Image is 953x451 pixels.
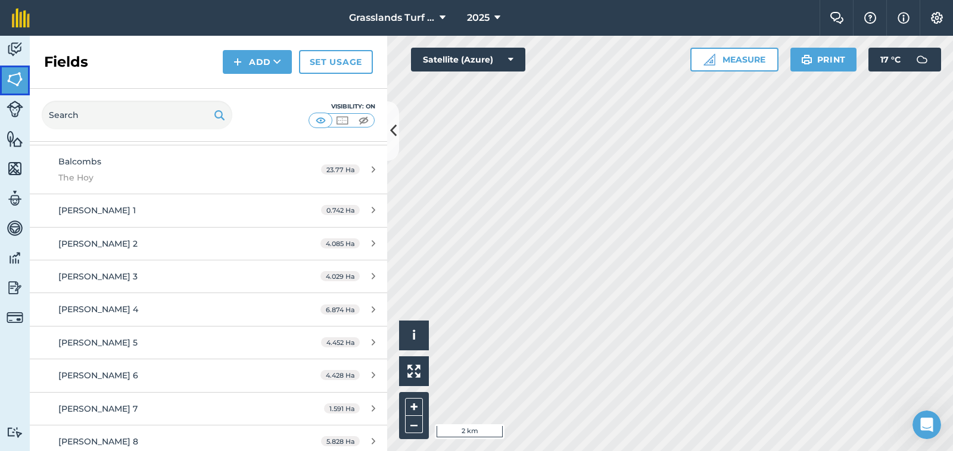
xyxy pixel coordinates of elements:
img: svg+xml;base64,PHN2ZyB4bWxucz0iaHR0cDovL3d3dy53My5vcmcvMjAwMC9zdmciIHdpZHRoPSI1NiIgaGVpZ2h0PSI2MC... [7,130,23,148]
img: svg+xml;base64,PD94bWwgdmVyc2lvbj0iMS4wIiBlbmNvZGluZz0idXRmLTgiPz4KPCEtLSBHZW5lcmF0b3I6IEFkb2JlIE... [7,219,23,237]
div: Close [209,5,231,26]
img: svg+xml;base64,PD94bWwgdmVyc2lvbj0iMS4wIiBlbmNvZGluZz0idXRmLTgiPz4KPCEtLSBHZW5lcmF0b3I6IEFkb2JlIE... [7,309,23,326]
img: A cog icon [930,12,944,24]
button: go back [8,5,30,27]
img: svg+xml;base64,PHN2ZyB4bWxucz0iaHR0cDovL3d3dy53My5vcmcvMjAwMC9zdmciIHdpZHRoPSIxOSIgaGVpZ2h0PSIyNC... [801,52,812,67]
span: 0.742 Ha [321,205,360,215]
a: [PERSON_NAME] 24.085 Ha [30,228,387,260]
img: svg+xml;base64,PHN2ZyB4bWxucz0iaHR0cDovL3d3dy53My5vcmcvMjAwMC9zdmciIHdpZHRoPSI1MCIgaGVpZ2h0PSI0MC... [356,114,371,126]
img: Four arrows, one pointing top left, one top right, one bottom right and the last bottom left [407,365,421,378]
iframe: Intercom live chat [912,410,941,439]
img: svg+xml;base64,PHN2ZyB4bWxucz0iaHR0cDovL3d3dy53My5vcmcvMjAwMC9zdmciIHdpZHRoPSI1MCIgaGVpZ2h0PSI0MC... [335,114,350,126]
span: 23.77 Ha [321,164,360,175]
img: A question mark icon [863,12,877,24]
span: 😃 [141,328,158,352]
button: Measure [690,48,778,71]
span: 17 ° C [880,48,901,71]
span: 5.828 Ha [321,436,360,446]
button: Satellite (Azure) [411,48,525,71]
span: 😞 [79,328,96,352]
a: [PERSON_NAME] 46.874 Ha [30,293,387,325]
span: 4.452 Ha [321,337,360,347]
button: – [405,416,423,433]
span: disappointed reaction [73,328,104,352]
span: neutral face reaction [104,328,135,352]
button: i [399,321,429,350]
button: Expand window [186,5,209,27]
span: 4.428 Ha [320,370,360,380]
div: Visibility: On [309,102,375,111]
a: [PERSON_NAME] 71.591 Ha [30,393,387,425]
img: svg+xml;base64,PHN2ZyB4bWxucz0iaHR0cDovL3d3dy53My5vcmcvMjAwMC9zdmciIHdpZHRoPSIxNCIgaGVpZ2h0PSIyNC... [233,55,242,69]
img: svg+xml;base64,PD94bWwgdmVyc2lvbj0iMS4wIiBlbmNvZGluZz0idXRmLTgiPz4KPCEtLSBHZW5lcmF0b3I6IEFkb2JlIE... [910,48,934,71]
a: [PERSON_NAME] 64.428 Ha [30,359,387,391]
span: 4.085 Ha [320,238,360,248]
span: The Hoy [58,171,282,184]
span: i [412,328,416,343]
span: [PERSON_NAME] 8 [58,436,138,447]
span: Balcombs [58,156,101,167]
button: Print [790,48,857,71]
img: svg+xml;base64,PD94bWwgdmVyc2lvbj0iMS4wIiBlbmNvZGluZz0idXRmLTgiPz4KPCEtLSBHZW5lcmF0b3I6IEFkb2JlIE... [7,101,23,117]
span: [PERSON_NAME] 1 [58,205,136,216]
span: [PERSON_NAME] 3 [58,271,138,282]
a: [PERSON_NAME] 54.452 Ha [30,326,387,359]
button: Add [223,50,292,74]
img: svg+xml;base64,PHN2ZyB4bWxucz0iaHR0cDovL3d3dy53My5vcmcvMjAwMC9zdmciIHdpZHRoPSI1NiIgaGVpZ2h0PSI2MC... [7,160,23,178]
div: Did this answer your question? [14,316,224,329]
img: svg+xml;base64,PD94bWwgdmVyc2lvbj0iMS4wIiBlbmNvZGluZz0idXRmLTgiPz4KPCEtLSBHZW5lcmF0b3I6IEFkb2JlIE... [7,189,23,207]
img: Two speech bubbles overlapping with the left bubble in the forefront [830,12,844,24]
img: svg+xml;base64,PHN2ZyB4bWxucz0iaHR0cDovL3d3dy53My5vcmcvMjAwMC9zdmciIHdpZHRoPSI1MCIgaGVpZ2h0PSI0MC... [313,114,328,126]
span: 😐 [110,328,127,352]
span: Grasslands Turf farm [349,11,435,25]
span: [PERSON_NAME] 7 [58,403,138,414]
img: svg+xml;base64,PHN2ZyB4bWxucz0iaHR0cDovL3d3dy53My5vcmcvMjAwMC9zdmciIHdpZHRoPSIxOSIgaGVpZ2h0PSIyNC... [214,108,225,122]
span: 2025 [467,11,490,25]
a: Open in help center [71,366,167,376]
span: [PERSON_NAME] 6 [58,370,138,381]
span: smiley reaction [135,328,166,352]
img: svg+xml;base64,PHN2ZyB4bWxucz0iaHR0cDovL3d3dy53My5vcmcvMjAwMC9zdmciIHdpZHRoPSI1NiIgaGVpZ2h0PSI2MC... [7,70,23,88]
span: [PERSON_NAME] 2 [58,238,138,249]
a: Set usage [299,50,373,74]
span: [PERSON_NAME] 4 [58,304,138,315]
img: svg+xml;base64,PD94bWwgdmVyc2lvbj0iMS4wIiBlbmNvZGluZz0idXRmLTgiPz4KPCEtLSBHZW5lcmF0b3I6IEFkb2JlIE... [7,427,23,438]
img: svg+xml;base64,PD94bWwgdmVyc2lvbj0iMS4wIiBlbmNvZGluZz0idXRmLTgiPz4KPCEtLSBHZW5lcmF0b3I6IEFkb2JlIE... [7,279,23,297]
span: [PERSON_NAME] 5 [58,337,138,348]
button: 17 °C [868,48,941,71]
input: Search [42,101,232,129]
button: + [405,398,423,416]
img: svg+xml;base64,PHN2ZyB4bWxucz0iaHR0cDovL3d3dy53My5vcmcvMjAwMC9zdmciIHdpZHRoPSIxNyIgaGVpZ2h0PSIxNy... [898,11,910,25]
img: svg+xml;base64,PD94bWwgdmVyc2lvbj0iMS4wIiBlbmNvZGluZz0idXRmLTgiPz4KPCEtLSBHZW5lcmF0b3I6IEFkb2JlIE... [7,249,23,267]
a: [PERSON_NAME] 10.742 Ha [30,194,387,226]
a: [PERSON_NAME] 34.029 Ha [30,260,387,293]
img: Ruler icon [703,54,715,66]
img: svg+xml;base64,PD94bWwgdmVyc2lvbj0iMS4wIiBlbmNvZGluZz0idXRmLTgiPz4KPCEtLSBHZW5lcmF0b3I6IEFkb2JlIE... [7,41,23,58]
img: fieldmargin Logo [12,8,30,27]
span: 6.874 Ha [320,304,360,315]
span: 1.591 Ha [324,403,360,413]
h2: Fields [44,52,88,71]
span: 4.029 Ha [320,271,360,281]
a: BalcombsThe Hoy23.77 Ha [30,145,387,194]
